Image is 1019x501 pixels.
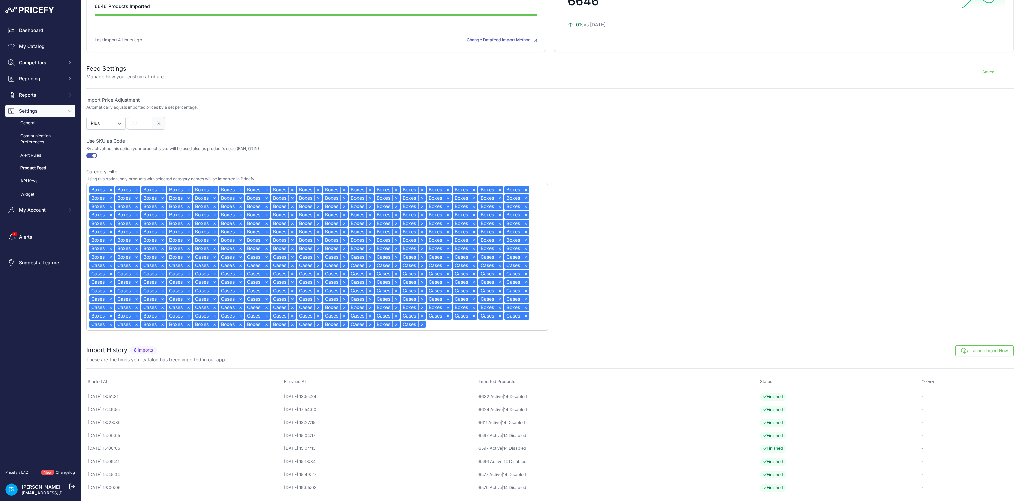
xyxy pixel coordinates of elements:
a: × [314,245,322,252]
div: Boxes [115,220,140,227]
a: × [366,203,374,209]
button: Reports [5,89,75,101]
a: × [237,245,244,252]
a: × [522,187,529,193]
a: × [418,212,426,218]
div: Boxes [375,245,400,252]
a: × [444,245,452,252]
a: × [107,229,114,235]
div: Boxes [504,194,529,202]
a: Alerts [5,231,75,243]
div: Boxes [89,253,114,261]
div: Boxes [167,220,192,227]
div: Boxes [167,228,192,235]
a: × [366,237,374,243]
div: Boxes [349,194,374,202]
a: × [366,229,374,235]
a: × [340,220,348,226]
div: Boxes [478,211,503,219]
a: × [340,203,348,209]
div: Boxes [504,186,529,193]
a: × [366,212,374,218]
div: Boxes [375,220,400,227]
div: Boxes [245,236,270,244]
a: × [392,245,400,252]
div: Boxes [167,236,192,244]
a: × [340,187,348,193]
a: × [107,195,114,201]
div: Boxes [401,186,426,193]
div: Boxes [323,194,348,202]
button: My Account [5,204,75,216]
div: Boxes [401,194,426,202]
a: × [470,212,477,218]
label: Use SKU as Code [86,138,548,144]
div: Boxes [167,211,192,219]
div: Boxes [323,220,348,227]
a: × [185,187,192,193]
a: × [288,229,296,235]
div: Boxes [375,203,400,210]
a: × [288,212,296,218]
a: × [159,229,166,235]
div: Boxes [427,220,452,227]
a: × [185,229,192,235]
a: × [418,220,426,226]
a: × [314,203,322,209]
div: Boxes [219,236,244,244]
a: × [133,220,140,226]
div: Boxes [193,220,218,227]
div: Boxes [115,236,140,244]
div: Boxes [401,245,426,252]
a: × [211,203,218,209]
div: Boxes [141,186,166,193]
a: × [444,212,452,218]
div: Boxes [504,220,529,227]
div: Boxes [453,245,477,252]
div: Boxes [167,194,192,202]
div: Boxes [115,245,140,252]
a: × [237,203,244,209]
a: × [159,195,166,201]
a: × [288,237,296,243]
a: × [185,245,192,252]
a: × [237,229,244,235]
div: Boxes [141,220,166,227]
div: Boxes [271,245,296,252]
div: Boxes [323,203,348,210]
a: API Keys [5,175,75,187]
a: × [288,187,296,193]
a: × [496,195,503,201]
a: × [522,237,529,243]
div: Boxes [478,186,503,193]
a: × [159,212,166,218]
a: × [470,195,477,201]
a: × [340,212,348,218]
a: × [392,220,400,226]
div: Boxes [115,211,140,219]
a: × [263,220,270,226]
input: 22 [127,117,152,130]
a: × [288,245,296,252]
a: × [366,187,374,193]
a: Dashboard [5,24,75,36]
div: Boxes [349,245,374,252]
div: Boxes [141,203,166,210]
a: × [263,187,270,193]
a: × [263,212,270,218]
div: Boxes [323,236,348,244]
a: × [107,203,114,209]
div: Boxes [504,245,529,252]
span: Competitors [19,59,63,66]
div: Boxes [245,228,270,235]
a: × [470,237,477,243]
div: Boxes [297,203,322,210]
a: × [366,245,374,252]
div: Boxes [375,211,400,219]
div: Boxes [504,236,529,244]
a: × [392,212,400,218]
div: Boxes [453,220,477,227]
div: Boxes [219,228,244,235]
a: × [288,203,296,209]
a: General [5,117,75,129]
